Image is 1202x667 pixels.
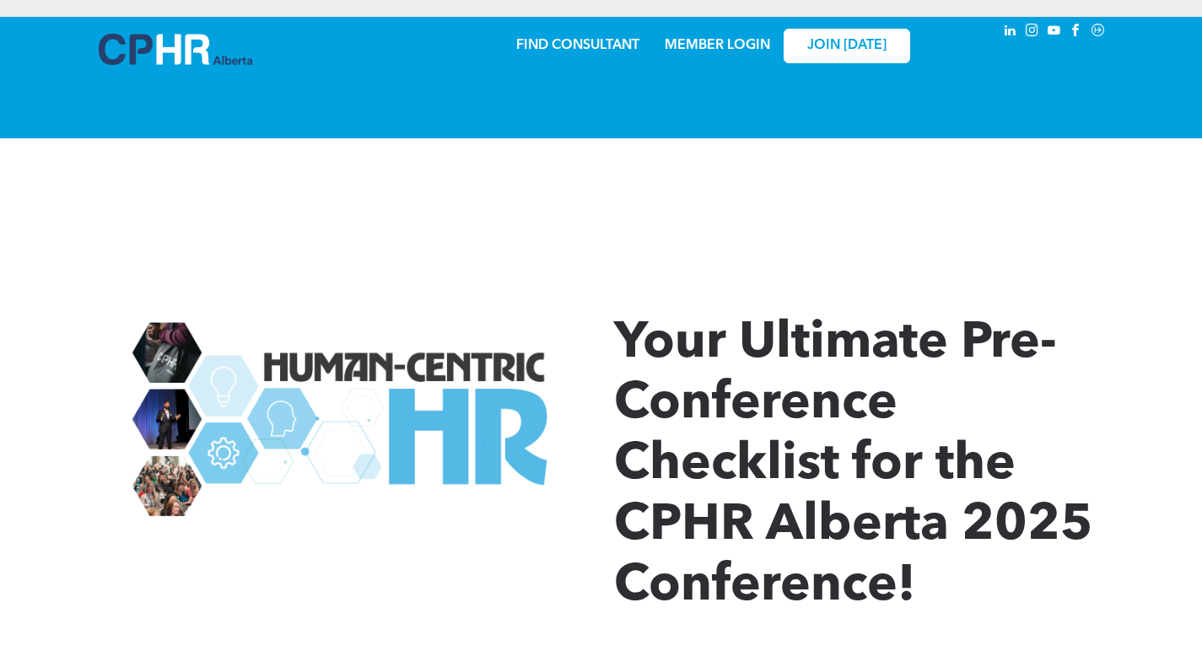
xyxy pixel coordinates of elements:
[665,39,770,52] a: MEMBER LOGIN
[99,34,252,65] img: A blue and white logo for cp alberta
[1089,21,1108,44] a: Social network
[1023,21,1042,44] a: instagram
[1001,21,1020,44] a: linkedin
[1045,21,1064,44] a: youtube
[614,319,1093,612] span: Your Ultimate Pre-Conference Checklist for the CPHR Alberta 2025 Conference!
[516,39,639,52] a: FIND CONSULTANT
[1067,21,1086,44] a: facebook
[784,29,910,63] a: JOIN [DATE]
[807,38,887,54] span: JOIN [DATE]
